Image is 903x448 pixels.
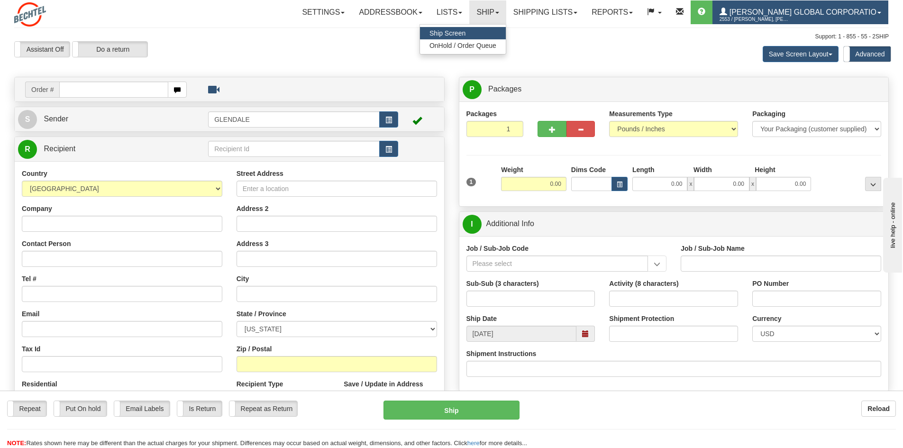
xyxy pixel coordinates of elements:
[749,177,756,191] span: x
[463,80,482,99] span: P
[466,244,529,253] label: Job / Sub-Job Code
[208,141,380,157] input: Recipient Id
[7,8,88,15] div: live help - online
[18,110,208,129] a: S Sender
[501,165,523,174] label: Weight
[752,279,789,288] label: PO Number
[488,85,521,93] span: Packages
[295,0,352,24] a: Settings
[420,39,506,52] a: OnHold / Order Queue
[466,109,497,119] label: Packages
[54,401,107,416] label: Put On hold
[44,145,75,153] span: Recipient
[237,204,269,213] label: Address 2
[114,401,170,416] label: Email Labels
[15,42,70,57] label: Assistant Off
[844,46,891,62] label: Advanced
[752,314,781,323] label: Currency
[383,401,520,420] button: Ship
[18,139,187,159] a: R Recipient
[344,379,437,398] label: Save / Update in Address Book
[727,8,876,16] span: [PERSON_NAME] Global Corporatio
[208,111,380,128] input: Sender Id
[466,349,537,358] label: Shipment Instructions
[237,344,272,354] label: Zip / Postal
[352,0,429,24] a: Addressbook
[463,215,482,234] span: I
[7,439,26,447] span: NOTE:
[466,256,648,272] input: Please select
[22,379,57,389] label: Residential
[73,42,147,57] label: Do a return
[237,181,437,197] input: Enter a location
[466,314,497,323] label: Ship Date
[429,29,465,37] span: Ship Screen
[881,175,902,272] iframe: chat widget
[609,109,673,119] label: Measurements Type
[609,279,678,288] label: Activity (8 characters)
[865,177,881,191] div: ...
[14,33,889,41] div: Support: 1 - 855 - 55 - 2SHIP
[752,109,785,119] label: Packaging
[25,82,59,98] span: Order #
[18,110,37,129] span: S
[22,344,40,354] label: Tax Id
[609,314,674,323] label: Shipment Protection
[429,42,496,49] span: OnHold / Order Queue
[22,274,36,283] label: Tel #
[237,379,283,389] label: Recipient Type
[861,401,896,417] button: Reload
[584,0,640,24] a: Reports
[755,165,775,174] label: Height
[14,2,46,27] img: logo2553.jpg
[237,274,249,283] label: City
[18,140,37,159] span: R
[712,0,888,24] a: [PERSON_NAME] Global Corporatio 2553 / [PERSON_NAME], [PERSON_NAME]
[429,0,469,24] a: Lists
[229,401,297,416] label: Repeat as Return
[632,165,655,174] label: Length
[237,309,286,319] label: State / Province
[466,279,539,288] label: Sub-Sub (3 characters)
[22,204,52,213] label: Company
[720,15,791,24] span: 2553 / [PERSON_NAME], [PERSON_NAME]
[463,214,885,234] a: IAdditional Info
[506,0,584,24] a: Shipping lists
[687,177,694,191] span: x
[22,169,47,178] label: Country
[237,169,283,178] label: Street Address
[22,239,71,248] label: Contact Person
[237,239,269,248] label: Address 3
[693,165,712,174] label: Width
[466,178,476,186] span: 1
[571,165,606,174] label: Dims Code
[8,401,46,416] label: Repeat
[177,401,222,416] label: Is Return
[763,46,839,62] button: Save Screen Layout
[22,309,39,319] label: Email
[467,439,480,447] a: here
[420,27,506,39] a: Ship Screen
[463,80,885,99] a: P Packages
[44,115,68,123] span: Sender
[681,244,745,253] label: Job / Sub-Job Name
[867,405,890,412] b: Reload
[469,0,506,24] a: Ship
